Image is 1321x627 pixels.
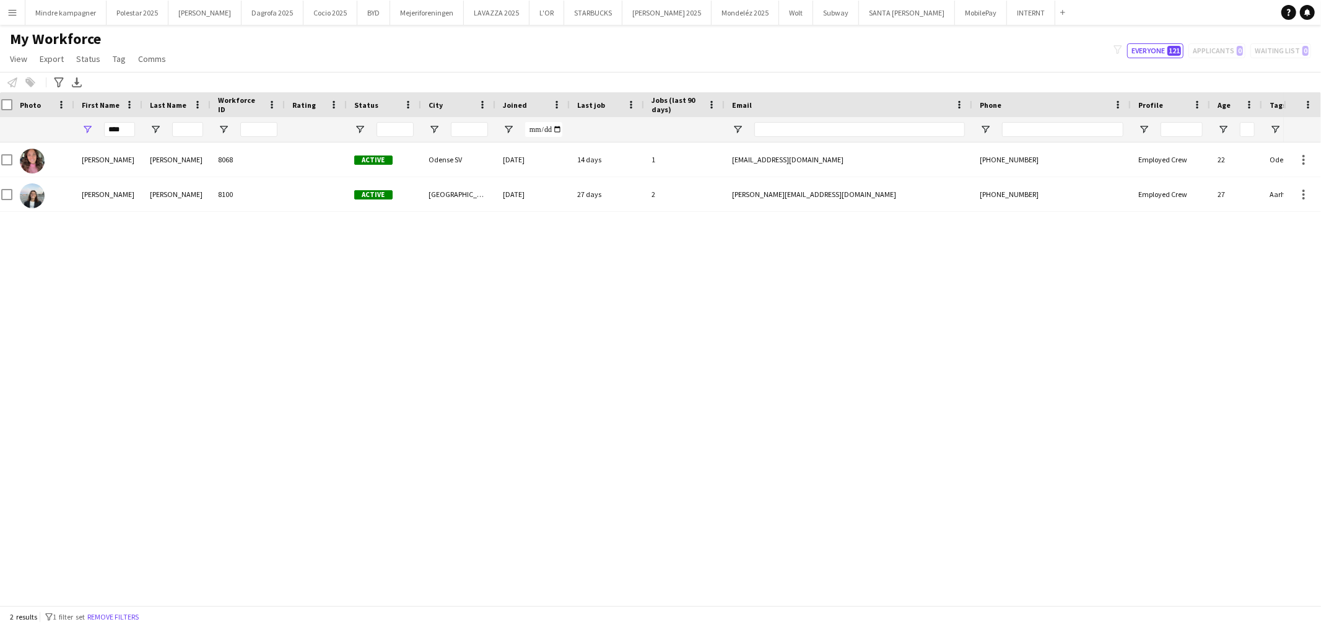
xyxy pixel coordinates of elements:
div: [PERSON_NAME] [74,142,142,177]
a: View [5,51,32,67]
input: Profile Filter Input [1161,122,1203,137]
button: Open Filter Menu [980,124,991,135]
input: City Filter Input [451,122,488,137]
div: [DATE] [495,142,570,177]
button: Open Filter Menu [1270,124,1281,135]
span: Phone [980,100,1001,110]
span: Last job [577,100,605,110]
span: Active [354,156,393,165]
button: Open Filter Menu [150,124,161,135]
span: Tag [113,53,126,64]
img: Sarah Bech Jørgensen [20,149,45,173]
div: [GEOGRAPHIC_DATA] [421,177,495,211]
a: Export [35,51,69,67]
button: Polestar 2025 [107,1,168,25]
div: [PERSON_NAME] [74,177,142,211]
div: [PERSON_NAME] [142,142,211,177]
span: Photo [20,100,41,110]
button: Open Filter Menu [1138,124,1149,135]
button: Open Filter Menu [503,124,514,135]
span: City [429,100,443,110]
button: Remove filters [85,610,141,624]
button: L'OR [530,1,564,25]
input: Status Filter Input [377,122,414,137]
span: My Workforce [10,30,101,48]
button: SANTA [PERSON_NAME] [859,1,955,25]
span: Rating [292,100,316,110]
button: Mejeriforeningen [390,1,464,25]
button: BYD [357,1,390,25]
div: 1 [644,142,725,177]
div: [PHONE_NUMBER] [972,142,1131,177]
input: Joined Filter Input [525,122,562,137]
button: [PERSON_NAME] [168,1,242,25]
div: Employed Crew [1131,142,1210,177]
img: Sarah Bækdal Schiøtt Nielsen [20,183,45,208]
button: Open Filter Menu [732,124,743,135]
a: Comms [133,51,171,67]
input: Last Name Filter Input [172,122,203,137]
span: 1 filter set [53,612,85,621]
input: Phone Filter Input [1002,122,1123,137]
div: Odense SV [421,142,495,177]
button: STARBUCKS [564,1,622,25]
input: Age Filter Input [1240,122,1255,137]
div: 8068 [211,142,285,177]
span: Email [732,100,752,110]
span: 121 [1167,46,1181,56]
span: Age [1218,100,1231,110]
div: 2 [644,177,725,211]
div: [DATE] [495,177,570,211]
div: 27 [1210,177,1262,211]
button: Open Filter Menu [429,124,440,135]
button: Open Filter Menu [1218,124,1229,135]
button: INTERNT [1007,1,1055,25]
button: Open Filter Menu [218,124,229,135]
span: Jobs (last 90 days) [652,95,702,114]
app-action-btn: Export XLSX [69,75,84,90]
button: Subway [813,1,859,25]
span: Profile [1138,100,1163,110]
div: 22 [1210,142,1262,177]
button: Wolt [779,1,813,25]
button: Mindre kampagner [25,1,107,25]
span: First Name [82,100,120,110]
span: Export [40,53,64,64]
span: Joined [503,100,527,110]
button: MobilePay [955,1,1007,25]
div: [PERSON_NAME][EMAIL_ADDRESS][DOMAIN_NAME] [725,177,972,211]
button: Open Filter Menu [354,124,365,135]
span: Tags [1270,100,1286,110]
button: Open Filter Menu [82,124,93,135]
div: 14 days [570,142,644,177]
button: [PERSON_NAME] 2025 [622,1,712,25]
span: Last Name [150,100,186,110]
span: Status [76,53,100,64]
button: Dagrofa 2025 [242,1,303,25]
div: [PERSON_NAME] [142,177,211,211]
a: Status [71,51,105,67]
button: Mondeléz 2025 [712,1,779,25]
div: 8100 [211,177,285,211]
button: Cocio 2025 [303,1,357,25]
div: Employed Crew [1131,177,1210,211]
span: View [10,53,27,64]
input: Email Filter Input [754,122,965,137]
span: Workforce ID [218,95,263,114]
button: LAVAZZA 2025 [464,1,530,25]
div: 27 days [570,177,644,211]
button: Everyone121 [1127,43,1184,58]
a: Tag [108,51,131,67]
input: Workforce ID Filter Input [240,122,277,137]
span: Status [354,100,378,110]
div: [PHONE_NUMBER] [972,177,1131,211]
span: Comms [138,53,166,64]
div: [EMAIL_ADDRESS][DOMAIN_NAME] [725,142,972,177]
span: Active [354,190,393,199]
app-action-btn: Advanced filters [51,75,66,90]
input: First Name Filter Input [104,122,135,137]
